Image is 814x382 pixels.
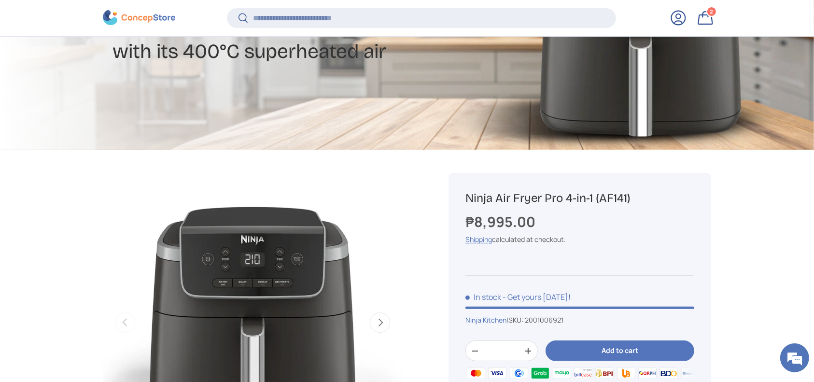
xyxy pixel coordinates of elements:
[465,366,487,381] img: master
[637,366,658,381] img: qrph
[465,315,506,325] a: Ninja Kitchen
[594,366,615,381] img: bpi
[103,11,175,26] img: ConcepStore
[573,366,594,381] img: billease
[680,366,701,381] img: metrobank
[508,366,530,381] img: gcash
[615,366,636,381] img: ubp
[465,191,694,206] h1: Ninja Air Fryer Pro 4-in-1 (AF141)
[487,366,508,381] img: visa
[546,340,694,361] button: Add to cart
[710,8,714,15] span: 2
[5,264,184,297] textarea: Type your message and hit 'Enter'
[465,212,538,231] strong: ₱8,995.00
[465,292,501,302] span: In stock
[551,366,572,381] img: maya
[158,5,182,28] div: Minimize live chat window
[658,366,679,381] img: bdo
[508,315,523,325] span: SKU:
[506,315,563,325] span: |
[56,122,133,219] span: We're online!
[530,366,551,381] img: grabpay
[465,235,492,244] a: Shipping
[465,234,694,244] div: calculated at checkout.
[503,292,571,302] p: - Get yours [DATE]!
[50,54,162,67] div: Chat with us now
[525,315,563,325] span: 2001006921
[112,13,483,65] h2: Cooks frozen food in minutes with its 400°C superheated air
